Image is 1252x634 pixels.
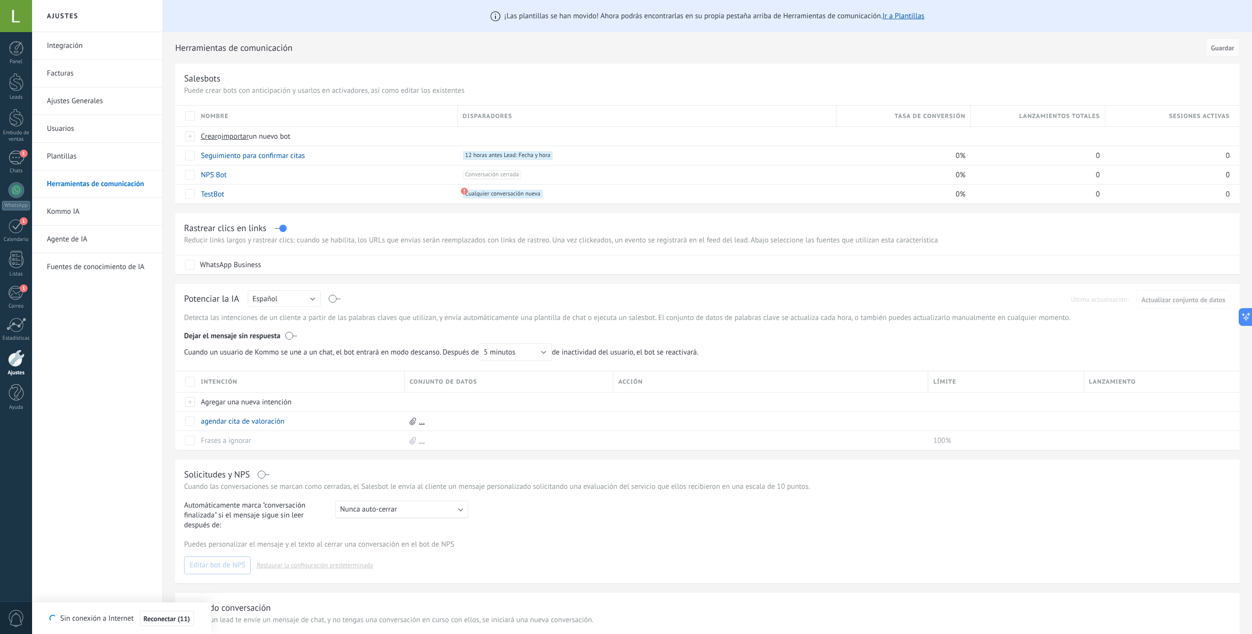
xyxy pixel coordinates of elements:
[201,112,228,121] span: Nombre
[2,59,31,65] div: Panel
[928,431,1079,450] div: 100%
[47,115,152,143] a: Usuarios
[955,190,965,199] span: 0%
[184,343,704,361] span: de inactividad del usuario, el bot se reactivará.
[955,170,965,180] span: 0%
[248,290,321,307] button: Español
[47,87,152,115] a: Ajustes Generales
[2,335,31,342] div: Estadísticas
[971,146,1100,165] div: 0
[1019,112,1100,121] span: Lanzamientos totales
[47,226,152,253] a: Agente de IA
[184,469,250,480] div: Solicitudes y NPS
[144,615,190,622] span: Reconectar (11)
[184,615,1231,625] p: Cuando un lead te envíe un mensaje de chat, y no tengas una conversación en curso con ellos, se i...
[2,168,31,174] div: Chats
[222,132,249,141] span: importar
[463,170,522,179] span: Conversación cerrada
[47,198,152,226] a: Kommo IA
[201,377,237,387] span: Intención
[32,170,162,198] li: Herramientas de comunicación
[184,324,1231,343] div: Dejar el mensaje sin respuesta
[1096,151,1100,160] span: 0
[463,151,553,160] span: 12 horas antes Lead: Fecha y hora
[836,146,966,165] div: 0%
[971,165,1100,184] div: 0
[1211,44,1234,51] span: Guardar
[971,185,1100,203] div: 0
[49,610,194,627] div: Sin conexión a Internet
[201,436,251,445] a: Frases a ignorar
[184,540,1231,549] p: Puedes personalizar el mensaje y el texto al cerrar una conversación en el bot de NPS
[1096,190,1100,199] span: 0
[184,73,221,84] div: Salesbots
[1105,185,1230,203] div: 0
[32,87,162,115] li: Ajustes Generales
[419,417,425,426] a: ...
[2,201,30,210] div: WhatsApp
[184,501,326,530] span: Automáticamente marca "conversación finalizada" si el mensaje sigue sin leer después de:
[47,143,152,170] a: Plantillas
[32,32,162,60] li: Integración
[184,222,266,234] div: Rastrear clics en links
[2,303,31,310] div: Correo
[419,436,425,445] a: ...
[2,271,31,277] div: Listas
[933,436,951,445] span: 100%
[200,260,261,270] div: WhatsApp Business
[1089,377,1136,387] span: Lanzamiento
[1105,146,1230,165] div: 0
[955,151,965,160] span: 0%
[479,343,552,361] button: 5 minutos
[140,611,194,627] button: Reconectar (11)
[32,60,162,87] li: Facturas
[1169,112,1230,121] span: Sesiones activas
[201,170,227,180] a: NPS Bot
[836,165,966,184] div: 0%
[249,132,290,141] span: un nuevo bot
[201,417,284,426] a: agendar cita de valoración
[184,482,1231,491] p: Cuando las conversaciones se marcan como cerradas, el Salesbot le envía al cliente un mensaje per...
[1096,170,1100,180] span: 0
[32,115,162,143] li: Usuarios
[184,343,552,361] span: Cuando un usuario de Kommo se une a un chat, el bot entrará en modo descanso. Después de
[184,602,271,613] div: Iniciando conversación
[201,190,224,199] a: TestBot
[463,112,512,121] span: Disparadores
[1226,190,1230,199] span: 0
[32,143,162,170] li: Plantillas
[2,130,31,143] div: Embudo de ventas
[32,253,162,280] li: Fuentes de conocimiento de IA
[201,151,305,160] a: Seguimiento para confirmar citas
[218,132,222,141] span: o
[184,293,239,308] div: Potenciar la IA
[836,185,966,203] div: 0%
[410,377,477,387] span: Conjunto de datos
[1226,151,1230,160] span: 0
[184,313,1231,322] p: Detecta las intenciones de un cliente a partir de las palabras claves que utilizan, y envía autom...
[484,348,515,357] span: 5 minutos
[618,377,643,387] span: Acción
[895,112,966,121] span: Tasa de conversión
[32,198,162,226] li: Kommo IA
[20,150,28,158] span: 1
[2,237,31,243] div: Calendario
[47,60,152,87] a: Facturas
[253,294,278,304] span: Español
[933,377,956,387] span: Límite
[184,236,1231,245] p: Reducir links largos y rastrear clics: cuando se habilita, los URLs que envías serán reemplazados...
[463,190,543,198] span: Cualquier conversación nueva
[47,253,152,281] a: Fuentes de conocimiento de IA
[340,505,397,514] span: Nunca auto-cerrar
[2,404,31,411] div: Ayuda
[20,284,28,292] span: 1
[175,38,1202,58] h2: Herramientas de comunicación
[20,217,28,225] span: 1
[201,132,218,141] span: Crear
[1226,170,1230,180] span: 0
[196,393,400,411] div: Agregar una nueva intención
[47,32,152,60] a: Integración
[184,86,1231,95] p: Puede crear bots con anticipación y usarlos en activadores, así como editar los existentes
[882,11,924,21] a: Ir a Plantillas
[1206,38,1240,57] button: Guardar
